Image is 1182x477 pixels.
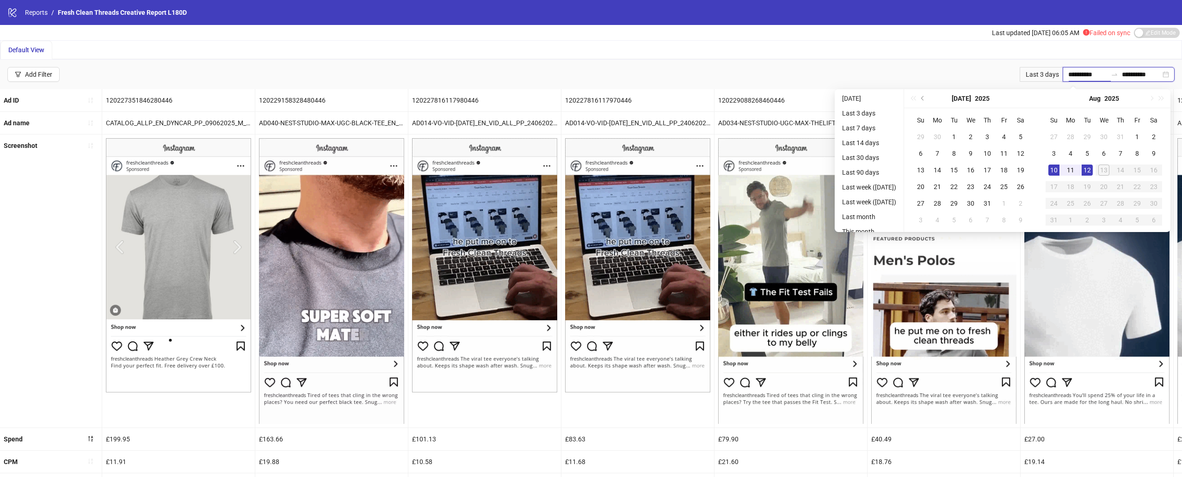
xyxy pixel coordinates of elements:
[996,162,1012,178] td: 2025-07-18
[1079,212,1096,228] td: 2025-09-02
[1062,128,1079,145] td: 2025-07-28
[1046,145,1062,162] td: 2025-08-03
[965,181,976,192] div: 23
[1062,112,1079,128] th: Mo
[1145,195,1162,212] td: 2025-08-30
[912,112,929,128] th: Su
[87,458,94,465] span: sort-ascending
[1098,131,1109,142] div: 30
[946,112,962,128] th: Tu
[1065,214,1076,226] div: 1
[1015,214,1026,226] div: 9
[1048,198,1059,209] div: 24
[838,122,900,134] li: Last 7 days
[948,131,960,142] div: 1
[714,89,867,111] div: 120229088268460446
[962,178,979,195] td: 2025-07-23
[868,428,1020,450] div: £40.49
[23,7,49,18] a: Reports
[1148,165,1159,176] div: 16
[1082,198,1093,209] div: 26
[561,89,714,111] div: 120227816117970446
[1015,165,1026,176] div: 19
[1132,148,1143,159] div: 8
[1096,178,1112,195] td: 2025-08-20
[408,428,561,450] div: £101.13
[4,142,37,149] b: Screenshot
[929,178,946,195] td: 2025-07-21
[561,112,714,134] div: AD014-VO-VID-[DATE]_EN_VID_ALL_PP_24062025_ALLG_CC_SC13_None_PRO_CONV_UK – Copy
[912,162,929,178] td: 2025-07-13
[838,196,900,208] li: Last week ([DATE])
[1112,128,1129,145] td: 2025-07-31
[1112,162,1129,178] td: 2025-08-14
[1115,131,1126,142] div: 31
[982,214,993,226] div: 7
[1082,148,1093,159] div: 5
[1048,181,1059,192] div: 17
[918,89,928,108] button: Previous month (PageUp)
[929,162,946,178] td: 2025-07-14
[87,97,94,104] span: sort-ascending
[998,181,1010,192] div: 25
[1079,162,1096,178] td: 2025-08-12
[915,181,926,192] div: 20
[1098,165,1109,176] div: 13
[965,165,976,176] div: 16
[1046,178,1062,195] td: 2025-08-17
[1024,138,1170,423] img: Screenshot 120230614510700446
[915,148,926,159] div: 6
[408,89,561,111] div: 120227816117980446
[1082,181,1093,192] div: 19
[871,138,1016,423] img: Screenshot 120229158328490446
[1148,181,1159,192] div: 23
[929,195,946,212] td: 2025-07-28
[929,112,946,128] th: Mo
[1145,128,1162,145] td: 2025-08-02
[996,195,1012,212] td: 2025-08-01
[412,138,557,392] img: Screenshot 120227816117980446
[979,112,996,128] th: Th
[1048,165,1059,176] div: 10
[1012,145,1029,162] td: 2025-07-12
[1015,131,1026,142] div: 5
[1148,198,1159,209] div: 30
[102,428,255,450] div: £199.95
[912,195,929,212] td: 2025-07-27
[982,198,993,209] div: 31
[979,212,996,228] td: 2025-08-07
[952,89,971,108] button: Choose a month
[1115,165,1126,176] div: 14
[929,145,946,162] td: 2025-07-07
[714,428,867,450] div: £79.90
[948,181,960,192] div: 22
[1065,148,1076,159] div: 4
[1115,214,1126,226] div: 4
[714,112,867,134] div: AD034-NEST-STUDIO-UGC-MAX-THELIFT-TEST_EN_IMG_SP_16072025_ALLG_CC_SC13_None_
[998,165,1010,176] div: 18
[1083,29,1090,36] span: exclamation-circle
[1129,145,1145,162] td: 2025-08-08
[1012,162,1029,178] td: 2025-07-19
[1082,214,1093,226] div: 2
[1020,67,1063,82] div: Last 3 days
[1065,165,1076,176] div: 11
[998,131,1010,142] div: 4
[912,178,929,195] td: 2025-07-20
[1046,128,1062,145] td: 2025-07-27
[1012,212,1029,228] td: 2025-08-09
[1096,195,1112,212] td: 2025-08-27
[962,145,979,162] td: 2025-07-09
[87,435,94,442] span: sort-descending
[58,9,187,16] span: Fresh Clean Threads Creative Report L180D
[1129,212,1145,228] td: 2025-09-05
[1079,112,1096,128] th: Tu
[1048,148,1059,159] div: 3
[979,195,996,212] td: 2025-07-31
[962,195,979,212] td: 2025-07-30
[996,112,1012,128] th: Fr
[408,112,561,134] div: AD014-VO-VID-[DATE]_EN_VID_ALL_PP_24062025_ALLG_CC_SC13_None_PRO_CONV_UK – Copy
[1111,71,1118,78] span: to
[838,182,900,193] li: Last week ([DATE])
[565,138,710,392] img: Screenshot 120227816117970446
